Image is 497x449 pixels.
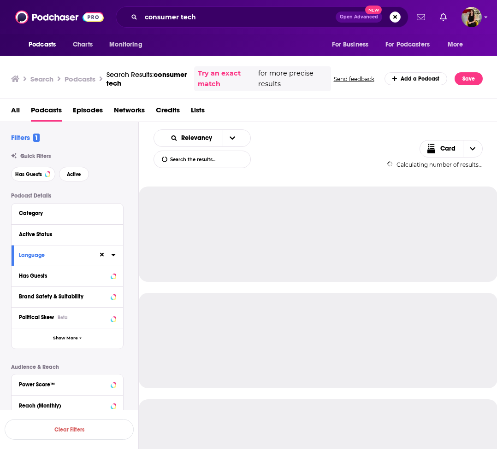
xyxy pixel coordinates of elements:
span: Open Advanced [340,15,378,19]
button: Active Status [19,228,116,240]
span: Active [67,172,81,177]
button: Reach (Monthly) [19,399,116,411]
h3: Podcasts [65,75,95,83]
button: Power Score™ [19,378,116,390]
div: Search Results: [106,70,187,87]
img: Podchaser - Follow, Share and Rate Podcasts [15,8,104,26]
img: User Profile [461,7,482,27]
p: Audience & Reach [11,364,124,370]
a: Podcasts [31,103,62,122]
div: Language [19,252,92,258]
button: Political SkewBeta [19,311,116,323]
button: Language [19,249,98,261]
button: Has Guests [11,167,55,181]
button: Clear Filters [5,419,134,440]
a: Add a Podcast [385,72,448,85]
span: For Business [332,38,368,51]
span: Political Skew [19,314,54,321]
a: Networks [114,103,145,122]
button: Show profile menu [461,7,482,27]
div: Brand Safety & Suitability [19,293,108,300]
span: For Podcasters [385,38,430,51]
span: Logged in as cassey [461,7,482,27]
button: open menu [223,130,242,146]
span: Charts [73,38,93,51]
button: open menu [22,36,68,53]
a: Episodes [73,103,103,122]
span: Card [440,146,456,152]
a: Charts [67,36,98,53]
div: Reach (Monthly) [19,402,108,409]
h2: Choose List sort [154,129,251,147]
button: open menu [325,36,380,53]
button: open menu [162,135,223,141]
h3: Search [30,75,53,83]
a: Search Results:consumer tech [106,70,187,87]
button: open menu [379,36,443,53]
button: open menu [441,36,475,53]
button: open menu [103,36,154,53]
button: Active [59,167,89,181]
input: Search podcasts, credits, & more... [141,10,336,24]
span: Has Guests [15,172,42,177]
a: Credits [156,103,180,122]
div: Power Score™ [19,381,108,388]
button: Has Guests [19,270,116,281]
button: Save [455,72,483,85]
button: Choose View [420,140,483,157]
a: All [11,103,20,122]
span: New [365,6,382,14]
span: Show More [53,336,78,341]
a: Show notifications dropdown [413,9,429,25]
a: Try an exact match [198,68,256,89]
h2: Filters [11,133,40,142]
span: consumer tech [106,70,187,87]
div: Calculating number of results... [387,161,483,168]
button: Category [19,207,116,219]
span: Quick Filters [20,153,51,159]
span: Relevancy [181,135,215,141]
span: Monitoring [109,38,142,51]
button: Show More [12,328,123,349]
p: Podcast Details [11,192,124,199]
button: Open AdvancedNew [336,12,382,23]
div: Active Status [19,231,110,238]
div: Has Guests [19,273,108,279]
span: 1 [33,134,40,142]
a: Lists [191,103,205,122]
a: Show notifications dropdown [436,9,450,25]
span: More [448,38,463,51]
span: for more precise results [258,68,327,89]
div: Beta [58,315,68,321]
div: Category [19,210,110,216]
button: Send feedback [331,75,377,83]
div: Search podcasts, credits, & more... [116,6,408,28]
span: Podcasts [29,38,56,51]
button: Brand Safety & Suitability [19,291,116,302]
